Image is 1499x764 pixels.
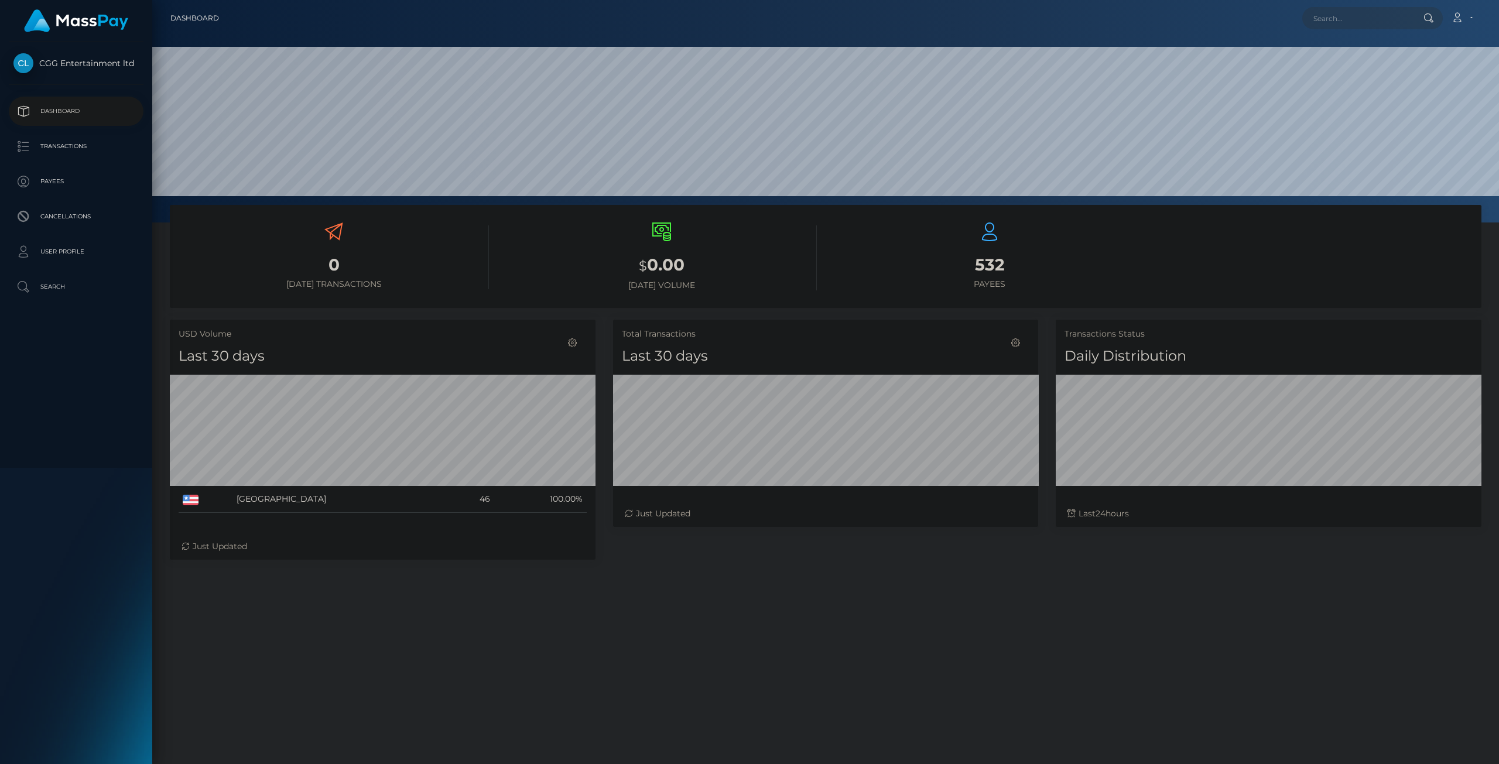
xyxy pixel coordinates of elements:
[183,495,199,505] img: US.png
[1065,346,1473,366] h4: Daily Distribution
[834,253,1145,276] h3: 532
[622,346,1030,366] h4: Last 30 days
[9,237,143,266] a: User Profile
[9,202,143,231] a: Cancellations
[179,328,587,340] h5: USD Volume
[179,279,489,289] h6: [DATE] Transactions
[13,138,139,155] p: Transactions
[834,279,1145,289] h6: Payees
[9,272,143,302] a: Search
[1302,7,1412,29] input: Search...
[13,208,139,225] p: Cancellations
[13,173,139,190] p: Payees
[24,9,128,32] img: MassPay Logo
[182,540,584,553] div: Just Updated
[622,328,1030,340] h5: Total Transactions
[170,6,219,30] a: Dashboard
[9,58,143,68] span: CGG Entertainment ltd
[1096,508,1106,519] span: 24
[625,508,1027,520] div: Just Updated
[9,167,143,196] a: Payees
[13,243,139,261] p: User Profile
[179,253,489,276] h3: 0
[13,53,33,73] img: CGG Entertainment ltd
[9,132,143,161] a: Transactions
[506,253,817,277] h3: 0.00
[179,346,587,366] h4: Last 30 days
[452,486,494,513] td: 46
[506,280,817,290] h6: [DATE] Volume
[13,278,139,296] p: Search
[639,258,647,274] small: $
[1065,328,1473,340] h5: Transactions Status
[494,486,586,513] td: 100.00%
[232,486,452,513] td: [GEOGRAPHIC_DATA]
[1067,508,1470,520] div: Last hours
[13,102,139,120] p: Dashboard
[9,97,143,126] a: Dashboard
